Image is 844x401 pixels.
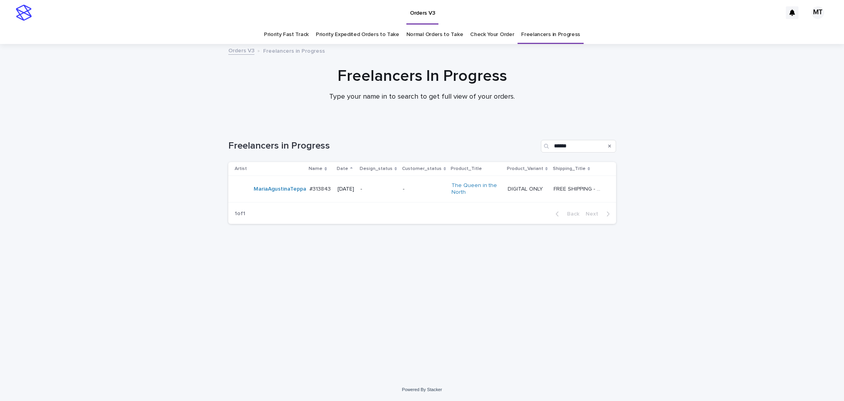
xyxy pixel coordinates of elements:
[309,184,332,193] p: #313843
[562,211,579,217] span: Back
[402,164,442,173] p: Customer_status
[254,186,306,193] a: MariaAgustinaTeppa
[316,25,399,44] a: Priority Expedited Orders to Take
[360,186,396,193] p: -
[549,210,582,218] button: Back
[235,164,247,173] p: Artist
[228,204,252,223] p: 1 of 1
[582,210,616,218] button: Next
[360,164,393,173] p: Design_status
[228,140,538,152] h1: Freelancers in Progress
[470,25,514,44] a: Check Your Order
[228,46,254,55] a: Orders V3
[554,184,605,193] p: FREE SHIPPING - preview in 1-2 business days, after your approval delivery will take 5-10 b.d.
[228,67,616,86] h1: Freelancers In Progress
[403,186,446,193] p: -
[541,140,616,153] input: Search
[507,164,543,173] p: Product_Variant
[451,182,501,196] a: The Queen in the North
[402,387,442,392] a: Powered By Stacker
[406,25,463,44] a: Normal Orders to Take
[451,164,482,173] p: Product_Title
[521,25,580,44] a: Freelancers in Progress
[264,93,580,101] p: Type your name in to search to get full view of your orders.
[338,186,354,193] p: [DATE]
[553,164,586,173] p: Shipping_Title
[812,6,824,19] div: MT
[309,164,322,173] p: Name
[586,211,603,217] span: Next
[228,176,616,202] tr: MariaAgustinaTeppa #313843#313843 [DATE]--The Queen in the North DIGITAL ONLYDIGITAL ONLY FREE SH...
[263,46,325,55] p: Freelancers in Progress
[16,5,32,21] img: stacker-logo-s-only.png
[508,184,544,193] p: DIGITAL ONLY
[337,164,348,173] p: Date
[264,25,309,44] a: Priority Fast Track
